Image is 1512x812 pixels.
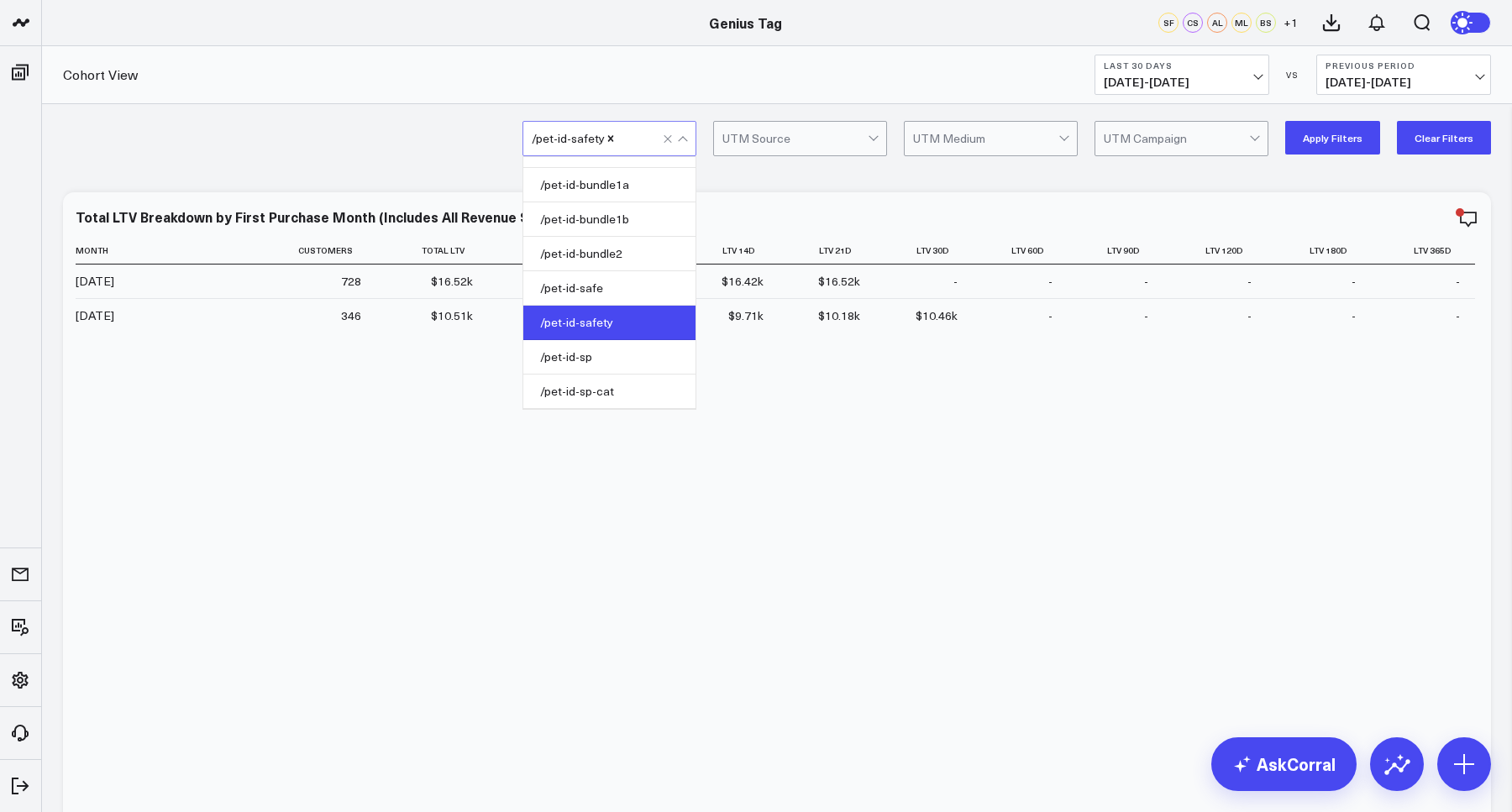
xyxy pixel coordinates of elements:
a: AskCorral [1211,737,1357,791]
div: - [1144,273,1148,290]
div: /pet-id-sp [523,340,696,375]
span: [DATE] - [DATE] [1104,76,1260,89]
div: /pet-id-safety [532,132,605,145]
div: - [1352,273,1356,290]
th: Ltv 14d [682,237,779,265]
div: 346 [341,307,361,324]
button: Last 30 Days[DATE]-[DATE] [1095,55,1269,95]
th: Ltv 21d [779,237,875,265]
div: [DATE] [76,273,114,290]
button: +1 [1280,13,1300,33]
th: Ltv 60d [973,237,1068,265]
div: $9.71k [728,307,764,324]
div: [DATE] [76,307,114,324]
div: /pet-id-bundle1b [523,202,696,237]
div: - [953,273,958,290]
a: Cohort View [63,65,138,84]
div: $16.52k [818,273,860,290]
div: ML [1231,13,1252,33]
span: [DATE] - [DATE] [1326,76,1482,89]
b: Previous Period [1326,60,1482,71]
b: Last 30 Days [1104,60,1260,71]
div: - [1247,307,1252,324]
div: BS [1256,13,1276,33]
div: $16.42k [722,273,764,290]
div: /pet-id-safe [523,271,696,306]
div: - [1247,273,1252,290]
th: Customers [244,237,376,265]
div: Remove /pet-id-safety [605,132,617,145]
th: Total Ltv [376,237,489,265]
div: /pet-id-sp-cat [523,375,696,409]
div: AL [1207,13,1227,33]
div: SF [1158,13,1179,33]
div: - [1048,307,1053,324]
th: Ltv 120d [1163,237,1268,265]
div: - [1144,307,1148,324]
div: /pet-id-safety [523,306,696,340]
div: - [1456,273,1460,290]
div: $10.46k [916,307,958,324]
div: - [1456,307,1460,324]
th: Ltv 365d [1371,237,1475,265]
div: $10.51k [431,307,473,324]
div: /pet-id-bundle1a [523,168,696,202]
div: - [1352,307,1356,324]
span: + 1 [1284,17,1298,29]
div: CS [1183,13,1203,33]
div: /pet-id-bundle2 [523,237,696,271]
div: VS [1278,70,1308,80]
div: $16.52k [431,273,473,290]
th: Ltv 180d [1267,237,1371,265]
th: Ltv 30d [875,237,972,265]
button: Apply Filters [1285,121,1380,155]
div: Total LTV Breakdown by First Purchase Month (Includes All Revenue Sources) [76,207,579,226]
button: Previous Period[DATE]-[DATE] [1316,55,1491,95]
div: - [1048,273,1053,290]
button: Clear Filters [1397,121,1491,155]
th: Ltv 90d [1068,237,1163,265]
div: 728 [341,273,361,290]
div: $10.18k [818,307,860,324]
a: Genius Tag [709,13,782,32]
th: Ltv 0d [488,237,585,265]
th: Month [76,237,244,265]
